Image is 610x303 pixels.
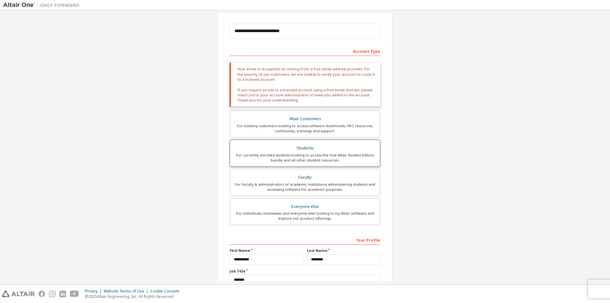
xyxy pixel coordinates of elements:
[230,63,380,107] div: Your email is recognised as coming from a free email address provider. For the security of our cu...
[234,153,376,163] div: For currently enrolled students looking to access the free Altair Student Edition bundle and all ...
[234,211,376,221] div: For individuals, businesses and everyone else looking to try Altair software and explore our prod...
[234,123,376,134] div: For existing customers looking to access software downloads, HPC resources, community, trainings ...
[234,173,376,182] div: Faculty
[2,291,35,297] img: altair_logo.svg
[3,2,83,8] img: Altair One
[234,202,376,211] div: Everyone else
[230,46,380,56] div: Account Type
[59,291,66,297] img: linkedin.svg
[234,114,376,123] div: Altair Customers
[230,269,380,274] label: Job Title
[38,291,45,297] img: facebook.svg
[307,248,380,253] label: Last Name
[234,144,376,153] div: Students
[70,291,79,297] img: youtube.svg
[234,182,376,192] div: For faculty & administrators of academic institutions administering students and accessing softwa...
[104,289,150,294] div: Website Terms of Use
[85,294,183,299] p: © 2025 Altair Engineering, Inc. All Rights Reserved.
[230,235,380,245] div: Your Profile
[230,248,303,253] label: First Name
[49,291,56,297] img: instagram.svg
[150,289,183,294] div: Cookie Consent
[85,289,104,294] div: Privacy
